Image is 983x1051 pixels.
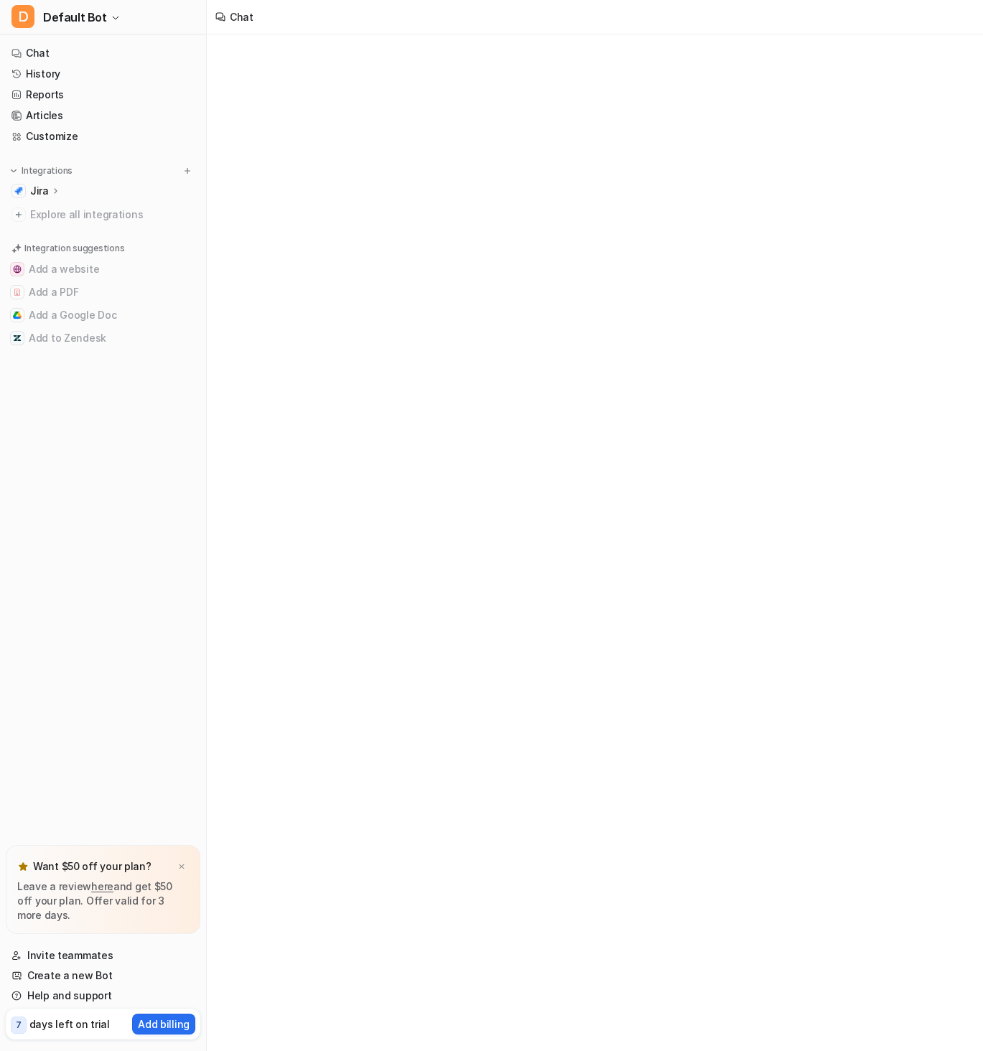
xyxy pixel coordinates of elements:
[6,327,200,350] button: Add to ZendeskAdd to Zendesk
[30,184,49,198] p: Jira
[6,164,77,178] button: Integrations
[6,304,200,327] button: Add a Google DocAdd a Google Doc
[11,5,34,28] span: D
[6,258,200,281] button: Add a websiteAdd a website
[6,43,200,63] a: Chat
[13,288,22,296] img: Add a PDF
[29,1017,110,1032] p: days left on trial
[6,64,200,84] a: History
[6,205,200,225] a: Explore all integrations
[6,85,200,105] a: Reports
[16,1019,22,1032] p: 7
[6,945,200,966] a: Invite teammates
[6,126,200,146] a: Customize
[13,334,22,342] img: Add to Zendesk
[177,862,186,872] img: x
[138,1017,190,1032] p: Add billing
[13,311,22,319] img: Add a Google Doc
[30,203,195,226] span: Explore all integrations
[17,861,29,872] img: star
[6,986,200,1006] a: Help and support
[11,207,26,222] img: explore all integrations
[13,265,22,274] img: Add a website
[182,166,192,176] img: menu_add.svg
[6,281,200,304] button: Add a PDFAdd a PDF
[6,966,200,986] a: Create a new Bot
[24,242,124,255] p: Integration suggestions
[43,7,107,27] span: Default Bot
[22,165,73,177] p: Integrations
[91,880,113,892] a: here
[9,166,19,176] img: expand menu
[17,879,189,922] p: Leave a review and get $50 off your plan. Offer valid for 3 more days.
[6,106,200,126] a: Articles
[230,9,253,24] div: Chat
[14,187,23,195] img: Jira
[33,859,152,874] p: Want $50 off your plan?
[132,1014,195,1034] button: Add billing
